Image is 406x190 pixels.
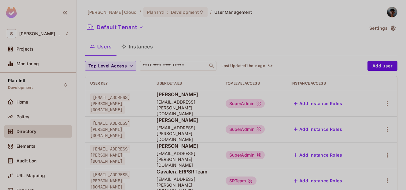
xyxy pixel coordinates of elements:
[226,151,265,159] div: SuperAdmin
[90,93,130,114] span: [EMAIL_ADDRESS][PERSON_NAME][DOMAIN_NAME]
[19,31,62,36] span: Workspace: Sawala Cloud
[17,173,45,178] span: URL Mapping
[7,29,16,38] span: S
[17,114,29,119] span: Policy
[8,85,33,90] span: Development
[85,22,146,32] button: Default Tenant
[157,117,216,123] span: [PERSON_NAME]
[265,62,274,70] span: Click to refresh data
[367,61,397,71] button: Add user
[387,7,397,17] img: Wanfah Diva
[147,9,164,15] span: Plan Intl
[226,81,282,86] div: Top Level Access
[291,150,345,160] button: Add Instance Roles
[291,81,366,86] div: Instance Access
[85,39,116,54] button: Users
[221,63,265,68] p: Last Updated 1 hour ago
[116,39,158,54] button: Instances
[214,9,253,15] span: User Management
[226,99,265,108] div: SuperAdmin
[8,78,25,83] span: Plan Intl
[17,100,28,104] span: Home
[6,7,17,18] img: SReyMgAAAABJRU5ErkJggg==
[291,124,345,134] button: Add Instance Roles
[291,176,345,186] button: Add Instance Roles
[88,62,127,70] span: Top Level Access
[171,9,199,15] span: Development
[268,63,273,69] span: refresh
[226,177,257,185] div: SRTeam
[267,62,274,70] button: refresh
[90,119,130,139] span: [EMAIL_ADDRESS][PERSON_NAME][DOMAIN_NAME]
[210,9,212,15] li: /
[367,23,397,33] button: Settings
[17,144,35,149] span: Elements
[17,129,36,134] span: Directory
[157,168,216,175] span: Cavalera ERPSRTeam
[157,91,216,98] span: [PERSON_NAME]
[139,9,141,15] li: /
[157,150,216,168] span: [EMAIL_ADDRESS][PERSON_NAME][DOMAIN_NAME]
[157,81,216,86] div: User Details
[17,47,34,51] span: Projects
[157,125,216,142] span: [EMAIL_ADDRESS][PERSON_NAME][DOMAIN_NAME]
[157,142,216,149] span: [PERSON_NAME]
[167,10,169,15] span: :
[90,145,130,165] span: [EMAIL_ADDRESS][PERSON_NAME][DOMAIN_NAME]
[226,125,265,134] div: SuperAdmin
[90,81,147,86] div: User Key
[85,61,136,71] button: Top Level Access
[291,99,345,108] button: Add Instance Roles
[17,158,37,163] span: Audit Log
[157,99,216,116] span: [EMAIL_ADDRESS][PERSON_NAME][DOMAIN_NAME]
[17,61,39,66] span: Monitoring
[87,9,137,15] span: the active workspace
